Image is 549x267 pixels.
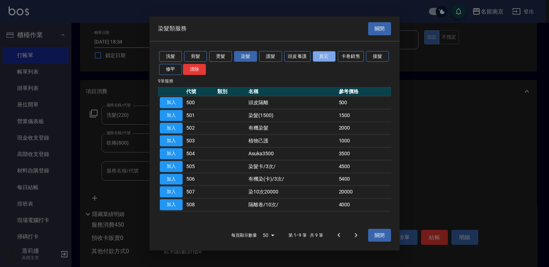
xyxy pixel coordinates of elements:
div: 50 [260,226,277,245]
th: 代號 [184,87,216,96]
p: 每頁顯示數量 [231,232,257,238]
td: 502 [184,122,216,135]
button: 清除 [183,64,206,75]
th: 參考價格 [337,87,391,96]
td: 頭皮隔離 [247,96,337,109]
td: 有機染(卡)/3次/ [247,173,337,186]
button: 加入 [160,148,183,159]
span: 染髮類服務 [158,25,187,32]
td: 有機染髮 [247,122,337,135]
td: 4000 [337,198,391,211]
button: 修甲 [159,64,182,75]
td: 染髮卡/3次/ [247,160,337,173]
p: 第 1–9 筆 共 9 筆 [288,232,323,238]
td: 3500 [337,147,391,160]
button: 加入 [160,161,183,172]
td: 隔離卷/10次/ [247,198,337,211]
td: 500 [337,96,391,109]
button: 頭皮養護 [284,51,311,62]
button: 卡卷銷售 [338,51,364,62]
td: 506 [184,173,216,186]
td: 4500 [337,160,391,173]
th: 名稱 [247,87,337,96]
button: 加入 [160,123,183,134]
td: 1000 [337,135,391,147]
button: 關閉 [368,229,391,242]
td: 20000 [337,186,391,198]
td: 染10次20000 [247,186,337,198]
button: 加入 [160,186,183,197]
button: 洗髮 [159,51,182,62]
button: 燙髮 [209,51,232,62]
td: 5400 [337,173,391,186]
td: 504 [184,147,216,160]
td: 2000 [337,122,391,135]
button: 加入 [160,199,183,210]
p: 9 筆服務 [158,78,391,84]
button: 加入 [160,97,183,108]
button: 加入 [160,110,183,121]
button: 護髮 [259,51,282,62]
td: 507 [184,186,216,198]
td: 1500 [337,109,391,122]
th: 類別 [216,87,247,96]
td: 505 [184,160,216,173]
td: 植物己護 [247,135,337,147]
button: 加入 [160,174,183,185]
td: Asuka3500 [247,147,337,160]
td: 501 [184,109,216,122]
button: 其它 [313,51,336,62]
td: 染髮(1500) [247,109,337,122]
td: 508 [184,198,216,211]
button: 關閉 [368,22,391,35]
td: 500 [184,96,216,109]
button: 染髮 [234,51,257,62]
td: 503 [184,135,216,147]
button: 剪髮 [184,51,207,62]
button: 接髮 [366,51,389,62]
button: 加入 [160,135,183,146]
